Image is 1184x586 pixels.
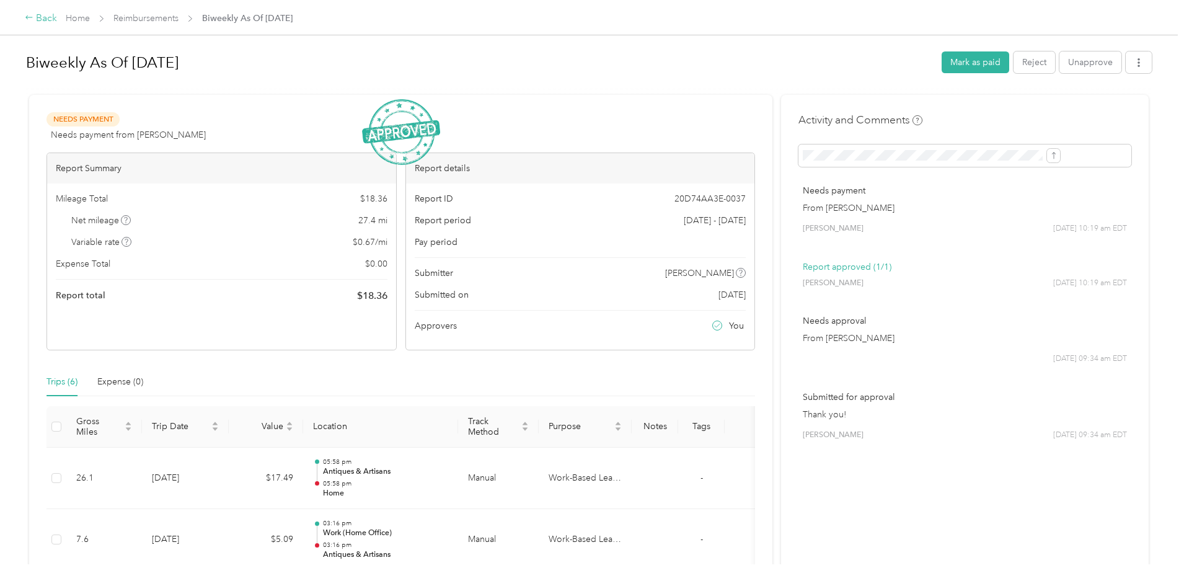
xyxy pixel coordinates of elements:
[539,406,632,448] th: Purpose
[458,406,539,448] th: Track Method
[303,406,458,448] th: Location
[458,448,539,510] td: Manual
[76,416,122,437] span: Gross Miles
[211,425,219,433] span: caret-down
[239,421,283,432] span: Value
[71,214,131,227] span: Net mileage
[803,391,1127,404] p: Submitted for approval
[125,420,132,427] span: caret-up
[125,425,132,433] span: caret-down
[1053,223,1127,234] span: [DATE] 10:19 am EDT
[229,448,303,510] td: $17.49
[718,288,746,301] span: [DATE]
[97,375,143,389] div: Expense (0)
[229,509,303,571] td: $5.09
[729,319,744,332] span: You
[66,13,90,24] a: Home
[415,319,457,332] span: Approvers
[665,267,734,280] span: [PERSON_NAME]
[323,466,448,477] p: Antiques & Artisans
[66,509,142,571] td: 7.6
[211,420,219,427] span: caret-up
[415,236,457,249] span: Pay period
[1014,51,1055,73] button: Reject
[56,289,105,302] span: Report total
[684,214,746,227] span: [DATE] - [DATE]
[521,425,529,433] span: caret-down
[46,112,120,127] span: Needs Payment
[415,267,453,280] span: Submitter
[549,421,612,432] span: Purpose
[1059,51,1121,73] button: Unapprove
[803,408,1127,421] p: Thank you!
[632,406,678,448] th: Notes
[942,51,1009,73] button: Mark as paid
[1053,430,1127,441] span: [DATE] 09:34 am EDT
[803,314,1127,327] p: Needs approval
[700,534,703,544] span: -
[71,236,132,249] span: Variable rate
[66,406,142,448] th: Gross Miles
[323,479,448,488] p: 05:58 pm
[803,202,1127,215] p: From [PERSON_NAME]
[803,260,1127,273] p: Report approved (1/1)
[365,257,387,270] span: $ 0.00
[229,406,303,448] th: Value
[286,420,293,427] span: caret-up
[803,223,864,234] span: [PERSON_NAME]
[323,488,448,499] p: Home
[56,257,110,270] span: Expense Total
[468,416,519,437] span: Track Method
[26,48,933,78] h1: Biweekly As Of August 11 2025
[323,519,448,528] p: 03:16 pm
[539,448,632,510] td: Work-Based Learning
[539,509,632,571] td: Work-Based Learning
[1053,353,1127,365] span: [DATE] 09:34 am EDT
[360,192,387,205] span: $ 18.36
[458,509,539,571] td: Manual
[46,375,77,389] div: Trips (6)
[353,236,387,249] span: $ 0.67 / mi
[358,214,387,227] span: 27.4 mi
[678,406,725,448] th: Tags
[803,278,864,289] span: [PERSON_NAME]
[286,425,293,433] span: caret-down
[362,99,440,166] img: ApprovedStamp
[202,12,293,25] span: Biweekly As Of [DATE]
[1115,517,1184,586] iframe: Everlance-gr Chat Button Frame
[56,192,108,205] span: Mileage Total
[357,288,387,303] span: $ 18.36
[66,448,142,510] td: 26.1
[415,214,471,227] span: Report period
[614,425,622,433] span: caret-down
[415,192,453,205] span: Report ID
[142,509,229,571] td: [DATE]
[674,192,746,205] span: 20D74AA3E-0037
[521,420,529,427] span: caret-up
[323,528,448,539] p: Work (Home Office)
[803,430,864,441] span: [PERSON_NAME]
[614,420,622,427] span: caret-up
[1053,278,1127,289] span: [DATE] 10:19 am EDT
[152,421,209,432] span: Trip Date
[415,288,469,301] span: Submitted on
[798,112,922,128] h4: Activity and Comments
[142,406,229,448] th: Trip Date
[803,332,1127,345] p: From [PERSON_NAME]
[51,128,206,141] span: Needs payment from [PERSON_NAME]
[113,13,179,24] a: Reimbursements
[803,184,1127,197] p: Needs payment
[406,153,755,184] div: Report details
[323,541,448,549] p: 03:16 pm
[700,473,703,483] span: -
[323,549,448,561] p: Antiques & Artisans
[25,11,57,26] div: Back
[47,153,396,184] div: Report Summary
[142,448,229,510] td: [DATE]
[323,458,448,466] p: 05:58 pm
